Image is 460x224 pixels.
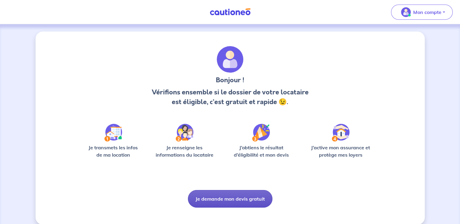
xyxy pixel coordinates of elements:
[150,87,310,107] p: Vérifions ensemble si le dossier de votre locataire est éligible, c’est gratuit et rapide 😉.
[401,7,411,17] img: illu_account_valid_menu.svg
[413,8,441,16] p: Mon compte
[391,5,453,20] button: illu_account_valid_menu.svgMon compte
[305,144,376,158] p: J’active mon assurance et protège mes loyers
[252,124,270,141] img: /static/f3e743aab9439237c3e2196e4328bba9/Step-3.svg
[217,46,244,73] img: archivate
[207,8,253,16] img: Cautioneo
[188,190,272,208] button: Je demande mon devis gratuit
[227,144,296,158] p: J’obtiens le résultat d’éligibilité et mon devis
[152,144,217,158] p: Je renseigne les informations du locataire
[176,124,193,141] img: /static/c0a346edaed446bb123850d2d04ad552/Step-2.svg
[84,144,142,158] p: Je transmets les infos de ma location
[332,124,350,141] img: /static/bfff1cf634d835d9112899e6a3df1a5d/Step-4.svg
[104,124,122,141] img: /static/90a569abe86eec82015bcaae536bd8e6/Step-1.svg
[150,75,310,85] h3: Bonjour !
